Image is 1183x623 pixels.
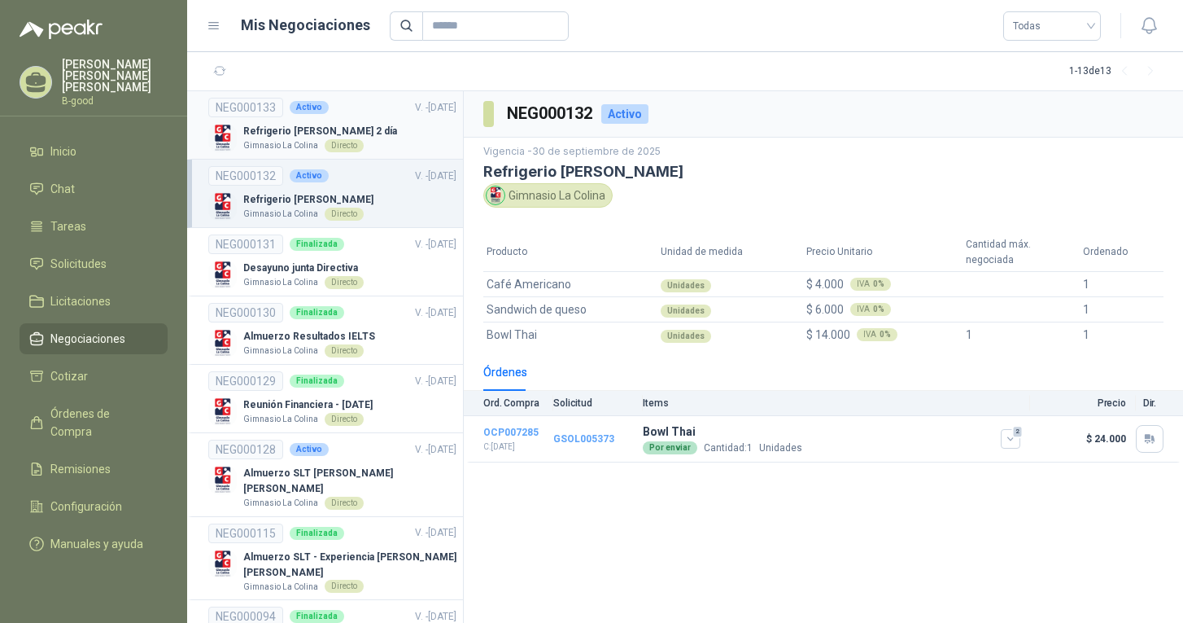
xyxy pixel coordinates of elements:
[208,192,237,221] img: Company Logo
[1136,391,1183,416] th: Dir.
[20,286,168,317] a: Licitaciones
[873,305,884,314] b: 0 %
[643,423,802,441] p: Bowl Thai
[20,323,168,354] a: Negociaciones
[50,330,125,348] span: Negociaciones
[857,328,897,341] div: IVA
[483,144,1163,160] p: Vigencia - 30 de septiembre de 2025
[50,405,152,441] span: Órdenes de Compra
[415,307,456,318] span: V. - [DATE]
[20,20,103,39] img: Logo peakr
[243,192,373,208] p: Refrigerio [PERSON_NAME]
[487,186,504,204] img: Company Logo
[1080,322,1163,347] td: 1
[20,454,168,485] a: Remisiones
[290,443,329,456] div: Activo
[243,497,318,510] p: Gimnasio La Colina
[290,238,344,251] div: Finalizada
[20,173,168,204] a: Chat
[208,440,283,459] div: NEG000128
[20,529,168,559] a: Manuales y ayuda
[553,433,614,445] a: GSOL005373
[661,279,711,292] div: Unidades
[290,306,344,319] div: Finalizada
[483,234,657,271] th: Producto
[62,96,168,106] p: B-good
[208,524,456,594] a: NEG000115FinalizadaV. -[DATE] Company LogoAlmuerzo SLT - Experiencia [PERSON_NAME] [PERSON_NAME]G...
[1080,271,1163,296] td: 1
[415,239,456,250] span: V. - [DATE]
[1080,296,1163,322] td: 1
[1030,433,1126,445] p: $ 24.000
[873,280,884,288] b: 0 %
[208,98,456,152] a: NEG000133ActivoV. -[DATE] Company LogoRefrigerio [PERSON_NAME] 2 díaGimnasio La ColinaDirecto
[243,581,318,594] p: Gimnasio La Colina
[325,276,364,289] div: Directo
[243,208,318,221] p: Gimnasio La Colina
[850,278,891,291] div: IVA
[208,98,283,117] div: NEG000133
[483,163,1163,180] h3: Refrigerio [PERSON_NAME]
[601,104,648,124] div: Activo
[415,170,456,182] span: V. - [DATE]
[208,329,237,358] img: Company Logo
[1001,429,1020,449] button: 2
[208,397,237,426] img: Company Logo
[243,397,373,413] p: Reunión Financiera - [DATE]
[50,143,76,160] span: Inicio
[208,371,283,391] div: NEG000129
[290,101,329,114] div: Activo
[415,375,456,387] span: V. - [DATE]
[62,59,168,93] p: [PERSON_NAME] [PERSON_NAME] [PERSON_NAME]
[661,305,711,318] div: Unidades
[759,441,802,456] p: Unidades
[483,441,539,454] p: C: [DATE]
[20,211,168,242] a: Tareas
[553,391,643,416] th: Solicitud
[208,235,456,289] a: NEG000131FinalizadaV. -[DATE] Company LogoDesayuno junta DirectivaGimnasio La ColinaDirecto
[1012,425,1024,438] span: 2
[20,136,168,167] a: Inicio
[643,441,697,454] div: Por enviar
[50,292,111,310] span: Licitaciones
[850,303,891,316] div: IVA
[20,361,168,392] a: Cotizar
[325,580,364,593] div: Directo
[20,398,168,447] a: Órdenes de Compra
[50,535,143,553] span: Manuales y ayuda
[50,367,88,385] span: Cotizar
[803,234,963,271] th: Precio Unitario
[1030,391,1136,416] th: Precio
[50,498,122,516] span: Configuración
[208,124,237,152] img: Company Logo
[208,303,283,322] div: NEG000130
[1013,14,1091,38] span: Todas
[243,344,318,358] p: Gimnasio La Colina
[208,550,237,578] img: Company Logo
[643,391,1030,416] th: Items
[747,442,753,454] span: 1
[1069,59,1163,85] div: 1 - 13 de 13
[208,303,456,358] a: NEG000130FinalizadaV. -[DATE] Company LogoAlmuerzo Resultados IELTSGimnasio La ColinaDirecto
[208,371,456,426] a: NEG000129FinalizadaV. -[DATE] Company LogoReunión Financiera - [DATE]Gimnasio La ColinaDirecto
[507,101,595,126] h3: NEG000132
[657,234,802,271] th: Unidad de medida
[290,610,344,623] div: Finalizada
[325,413,364,426] div: Directo
[415,444,456,455] span: V. - [DATE]
[325,344,364,358] div: Directo
[243,413,318,426] p: Gimnasio La Colina
[483,183,613,208] div: Gimnasio La Colina
[1080,234,1163,271] th: Ordenado
[208,166,456,221] a: NEG000132ActivoV. -[DATE] Company LogoRefrigerio [PERSON_NAME]Gimnasio La ColinaDirecto
[806,278,844,291] span: $ 4.000
[963,234,1080,271] th: Cantidad máx. negociada
[243,124,397,139] p: Refrigerio [PERSON_NAME] 2 día
[483,363,527,381] div: Órdenes
[20,491,168,522] a: Configuración
[208,524,283,543] div: NEG000115
[50,460,111,478] span: Remisiones
[290,375,344,388] div: Finalizada
[208,466,237,494] img: Company Logo
[806,303,844,316] span: $ 6.000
